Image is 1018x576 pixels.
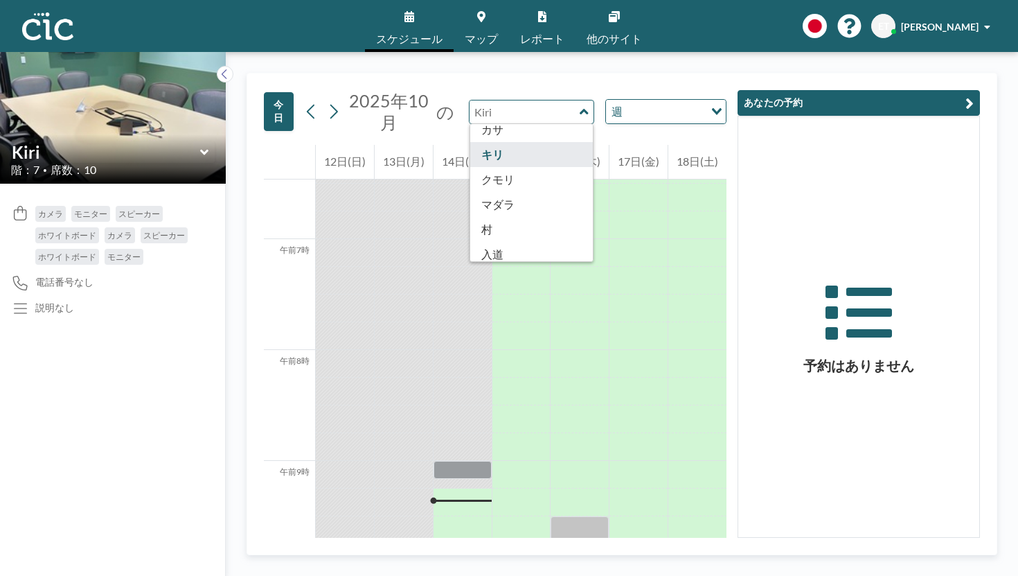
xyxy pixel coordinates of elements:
[481,123,503,136] font: カサ
[481,198,515,211] font: マダラ
[51,163,96,176] font: 席数：10
[264,92,294,131] button: 今日
[481,148,503,161] font: キリ
[744,96,803,108] font: あなたの予約
[436,101,454,122] font: の
[35,276,93,288] font: 電話番号なし
[470,101,580,123] input: Kiri
[901,21,979,33] font: [PERSON_NAME]
[11,163,39,176] font: 階：7
[738,90,980,116] button: あなたの予約
[35,302,74,313] font: 説明なし
[611,105,623,118] font: 週
[465,32,498,45] font: マップ
[38,209,63,219] font: カメラ
[803,357,914,374] font: 予約はありません
[324,155,366,168] font: 12日(日)
[274,98,283,123] font: 今日
[74,209,107,219] font: モニター
[606,100,726,123] div: オプションを検索
[107,252,141,262] font: モニター
[677,155,718,168] font: 18日(土)
[349,90,429,132] font: 2025年10月
[481,222,492,236] font: 村
[280,245,310,255] font: 午前7時
[383,155,425,168] font: 13日(月)
[481,173,515,186] font: クモリ
[38,252,96,262] font: ホワイトボード
[43,166,47,174] font: •
[878,20,889,32] font: ET
[618,155,659,168] font: 17日(金)
[376,32,443,45] font: スケジュール
[280,356,310,366] font: 午前8時
[481,247,503,261] font: 入道
[143,230,185,241] font: スピーカー
[587,32,642,45] font: 他のサイト
[38,230,96,241] font: ホワイトボード
[12,142,200,162] input: キリ
[442,155,483,168] font: 14日(火)
[22,12,73,40] img: 組織ロゴ
[118,209,160,219] font: スピーカー
[627,103,703,121] input: オプションを検索
[280,466,310,477] font: 午前9時
[520,32,564,45] font: レポート
[107,230,132,241] font: カメラ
